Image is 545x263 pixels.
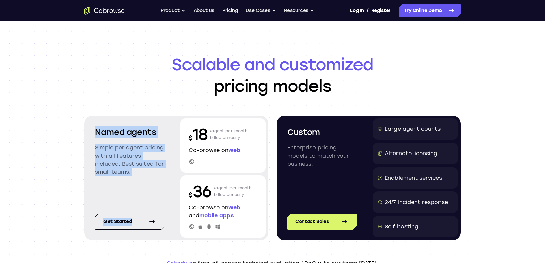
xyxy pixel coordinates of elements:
[214,181,252,202] p: /agent per month billed annually
[385,223,418,231] div: Self hosting
[385,174,442,182] div: Enablement services
[188,124,207,145] p: 18
[385,149,437,158] div: Alternate licensing
[84,54,461,97] h1: pricing models
[371,4,391,17] a: Register
[188,204,258,220] p: Co-browse on and
[350,4,364,17] a: Log In
[385,125,441,133] div: Large agent counts
[222,4,238,17] a: Pricing
[161,4,185,17] button: Product
[210,124,248,145] p: /agent per month billed annually
[84,54,461,75] span: Scalable and customized
[399,4,461,17] a: Try Online Demo
[95,126,164,138] h2: Named agents
[95,214,164,230] a: Get started
[188,134,193,142] span: $
[84,7,125,15] a: Go to the home page
[194,4,214,17] a: About us
[287,144,357,168] p: Enterprise pricing models to match your business.
[284,4,314,17] button: Resources
[188,146,258,155] p: Co-browse on
[188,181,211,202] p: 36
[228,204,240,211] span: web
[188,191,193,199] span: $
[287,214,357,230] a: Contact Sales
[367,7,369,15] span: /
[246,4,276,17] button: Use Cases
[385,198,448,206] div: 24/7 Incident response
[228,147,240,154] span: web
[95,144,164,176] p: Simple per agent pricing with all features included. Best suited for small teams.
[199,212,234,219] span: mobile apps
[287,126,357,138] h2: Custom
